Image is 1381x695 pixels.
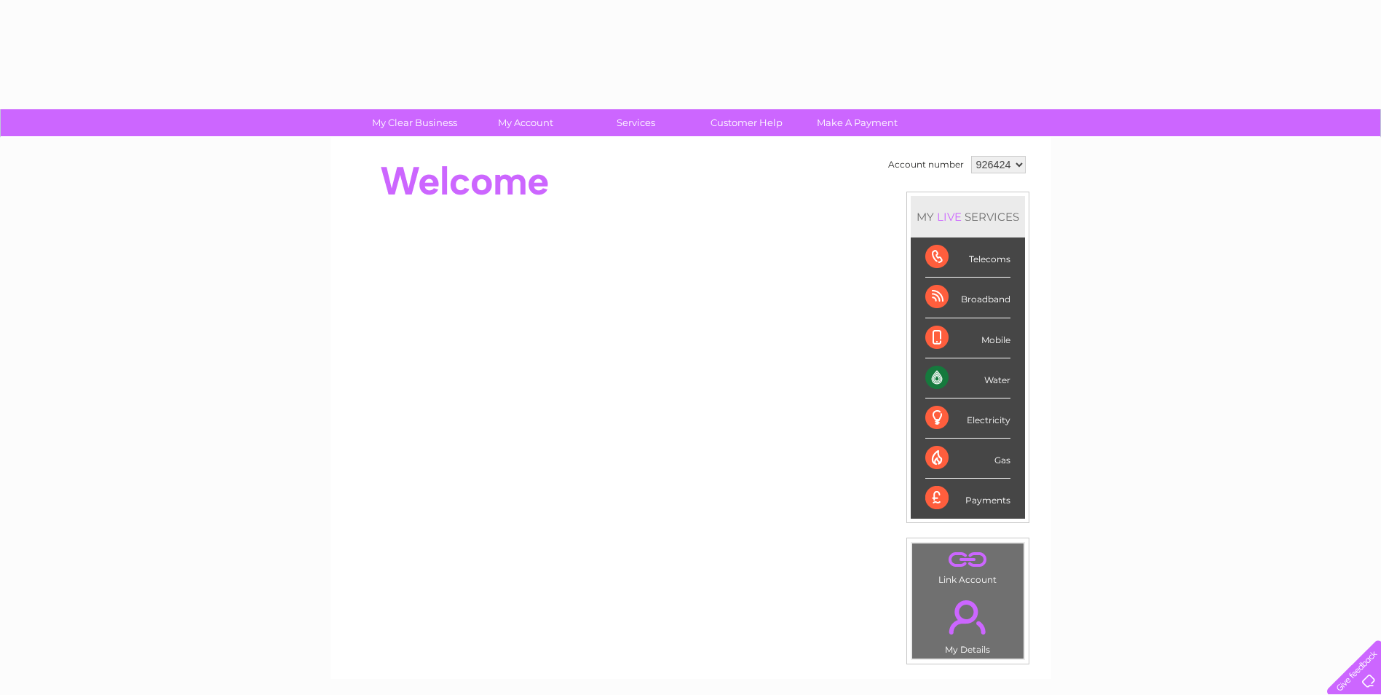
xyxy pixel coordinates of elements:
div: Payments [925,479,1010,518]
div: LIVE [934,210,965,224]
a: Make A Payment [797,109,917,136]
a: Services [576,109,696,136]
div: Electricity [925,398,1010,439]
td: My Details [911,588,1024,659]
a: Customer Help [686,109,807,136]
a: . [916,547,1020,573]
a: My Account [465,109,585,136]
div: Water [925,358,1010,398]
div: Mobile [925,318,1010,358]
div: Telecoms [925,237,1010,278]
td: Account number [885,152,968,177]
div: Broadband [925,278,1010,318]
td: Link Account [911,543,1024,589]
div: Gas [925,439,1010,479]
a: . [916,592,1020,643]
a: My Clear Business [355,109,475,136]
div: MY SERVICES [911,196,1025,237]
